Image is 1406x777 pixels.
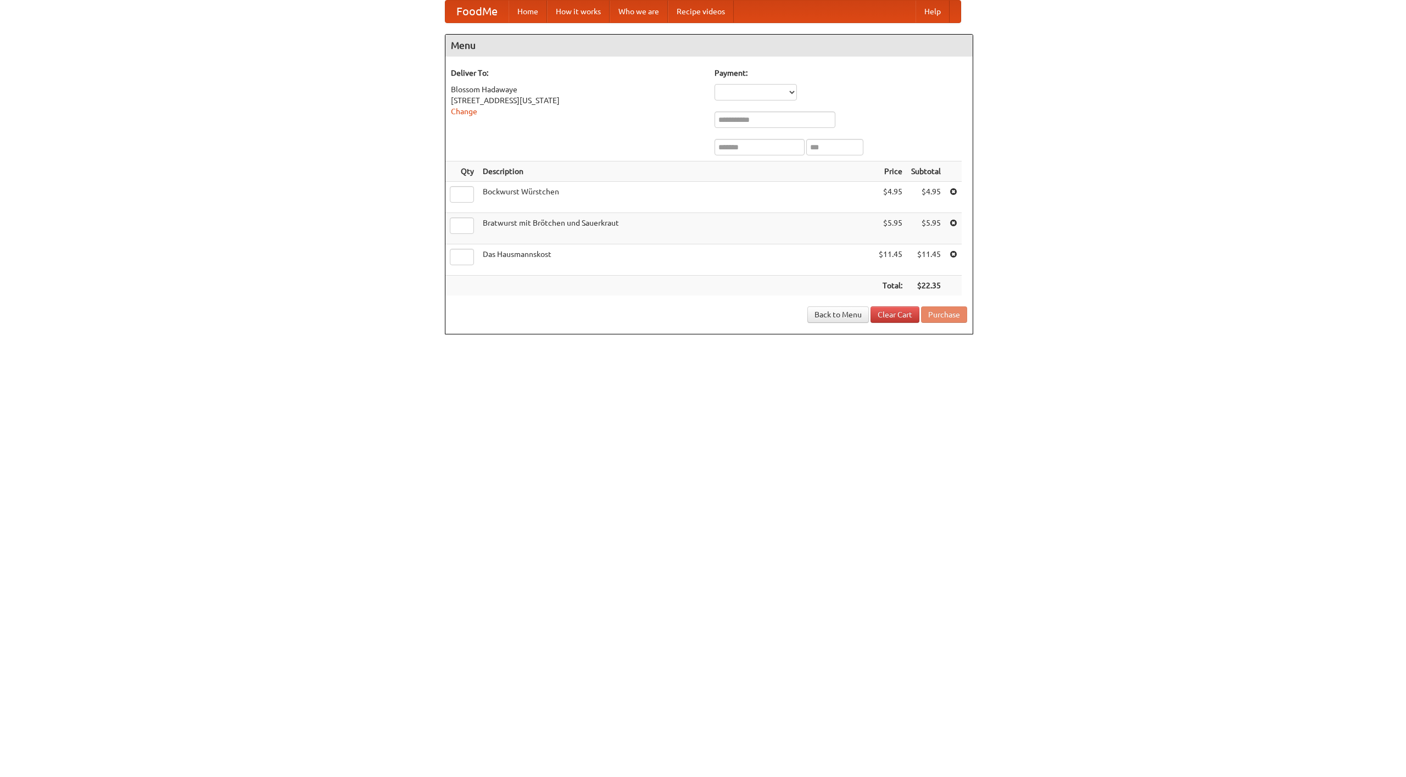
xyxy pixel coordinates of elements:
[478,213,874,244] td: Bratwurst mit Brötchen und Sauerkraut
[907,213,945,244] td: $5.95
[451,68,704,79] h5: Deliver To:
[907,161,945,182] th: Subtotal
[874,182,907,213] td: $4.95
[451,95,704,106] div: [STREET_ADDRESS][US_STATE]
[451,84,704,95] div: Blossom Hadawaye
[478,244,874,276] td: Das Hausmannskost
[509,1,547,23] a: Home
[715,68,967,79] h5: Payment:
[874,161,907,182] th: Price
[921,306,967,323] button: Purchase
[807,306,869,323] a: Back to Menu
[610,1,668,23] a: Who we are
[478,161,874,182] th: Description
[547,1,610,23] a: How it works
[445,161,478,182] th: Qty
[907,276,945,296] th: $22.35
[668,1,734,23] a: Recipe videos
[871,306,919,323] a: Clear Cart
[451,107,477,116] a: Change
[445,35,973,57] h4: Menu
[874,213,907,244] td: $5.95
[907,182,945,213] td: $4.95
[916,1,950,23] a: Help
[478,182,874,213] td: Bockwurst Würstchen
[874,244,907,276] td: $11.45
[907,244,945,276] td: $11.45
[874,276,907,296] th: Total:
[445,1,509,23] a: FoodMe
